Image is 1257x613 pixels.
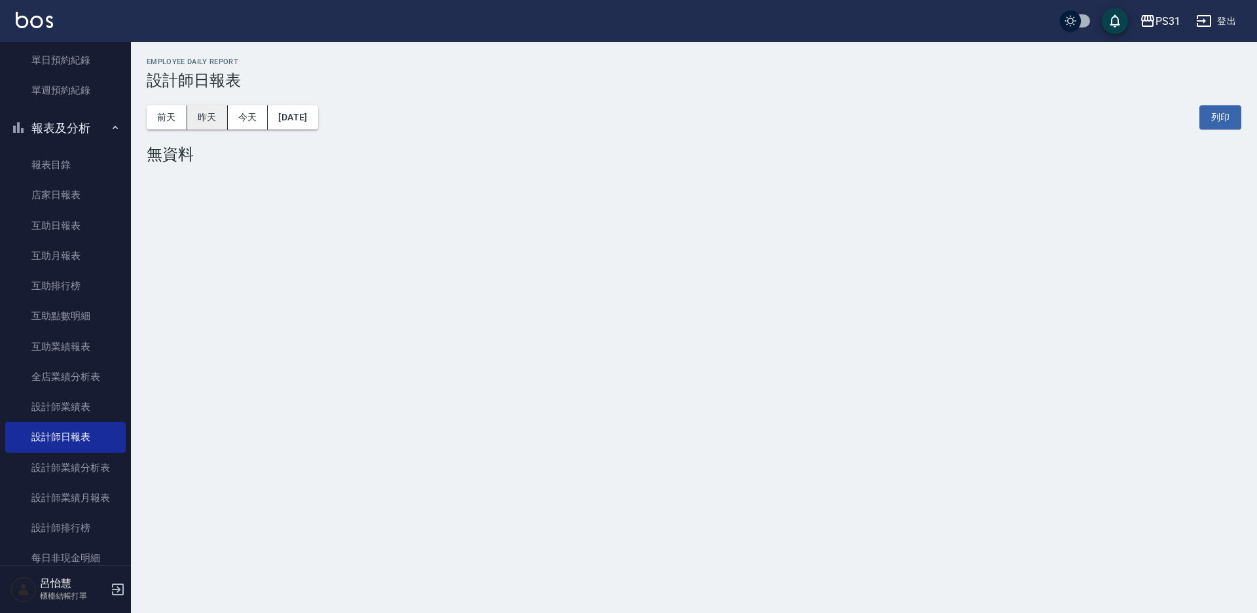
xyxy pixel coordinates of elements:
button: PS31 [1135,8,1186,35]
button: 登出 [1191,9,1241,33]
a: 互助業績報表 [5,332,126,362]
img: Person [10,576,37,603]
a: 報表目錄 [5,150,126,180]
a: 互助點數明細 [5,301,126,331]
a: 設計師業績月報表 [5,483,126,513]
a: 單日預約紀錄 [5,45,126,75]
a: 設計師業績分析表 [5,453,126,483]
a: 全店業績分析表 [5,362,126,392]
a: 每日非現金明細 [5,543,126,573]
img: Logo [16,12,53,28]
button: [DATE] [268,105,318,130]
h3: 設計師日報表 [147,71,1241,90]
a: 單週預約紀錄 [5,75,126,105]
a: 設計師日報表 [5,422,126,452]
p: 櫃檯結帳打單 [40,590,107,602]
button: 前天 [147,105,187,130]
a: 設計師業績表 [5,392,126,422]
div: PS31 [1156,13,1180,29]
button: 報表及分析 [5,111,126,145]
div: 無資料 [147,145,1241,164]
button: 今天 [228,105,268,130]
a: 設計師排行榜 [5,513,126,543]
h2: Employee Daily Report [147,58,1241,66]
button: 列印 [1199,105,1241,130]
button: save [1102,8,1128,34]
h5: 呂怡慧 [40,577,107,590]
a: 互助月報表 [5,241,126,271]
a: 互助排行榜 [5,271,126,301]
a: 店家日報表 [5,180,126,210]
a: 互助日報表 [5,211,126,241]
button: 昨天 [187,105,228,130]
